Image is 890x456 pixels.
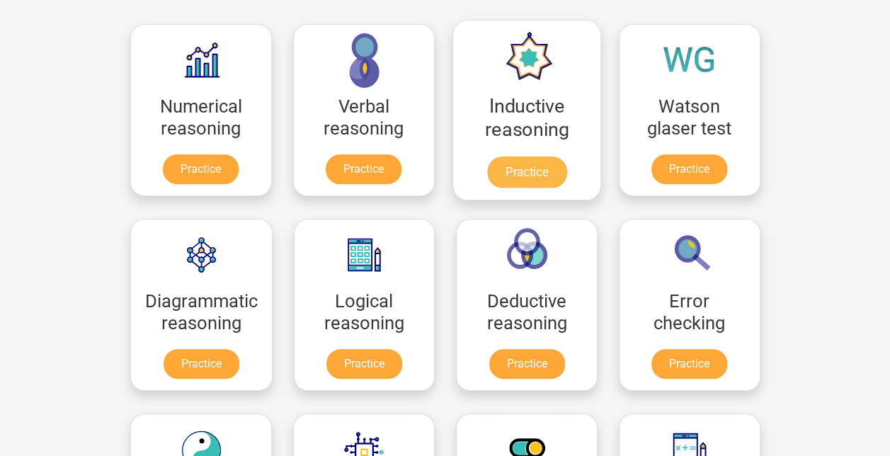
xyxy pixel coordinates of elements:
[651,154,727,184] a: Practice
[163,154,239,184] a: Practice
[164,349,239,379] a: Practice
[489,349,565,379] a: Practice
[326,154,401,184] a: Practice
[651,349,727,379] a: Practice
[486,156,566,188] a: Practice
[326,349,402,379] a: Practice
